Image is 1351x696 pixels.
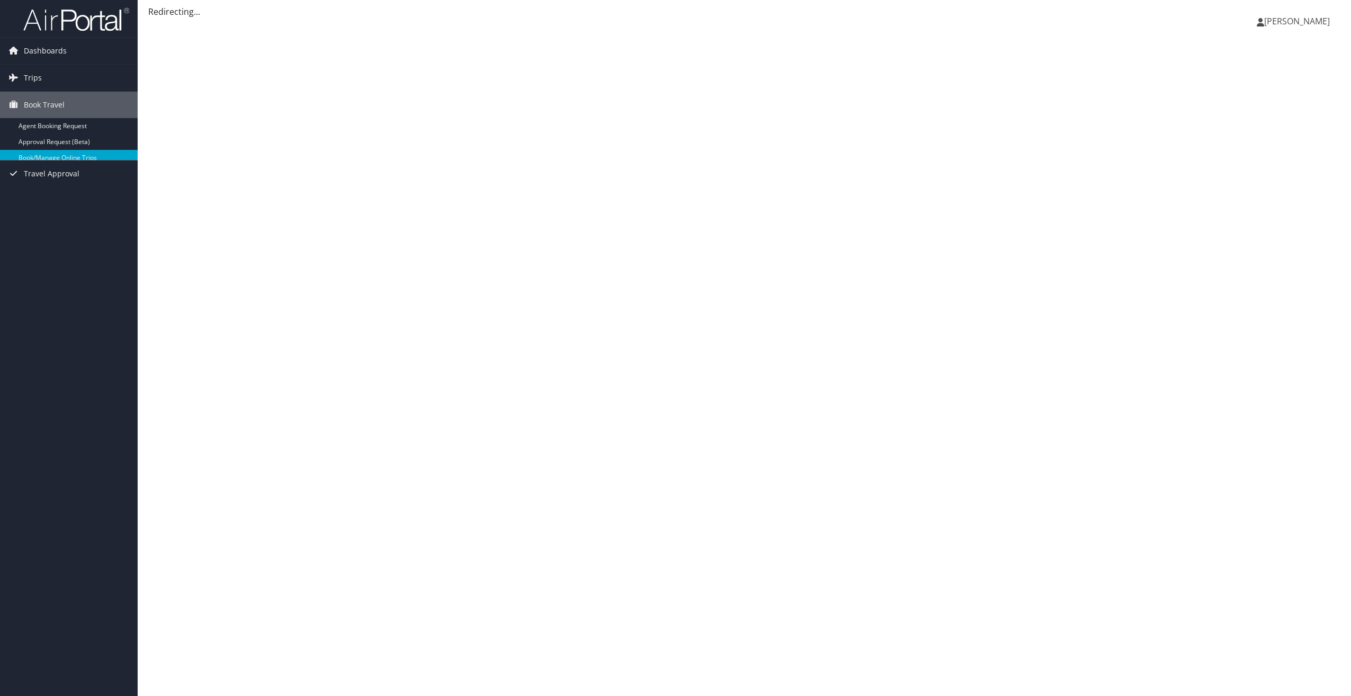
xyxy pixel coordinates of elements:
a: [PERSON_NAME] [1257,5,1340,37]
span: [PERSON_NAME] [1264,15,1330,27]
span: Travel Approval [24,160,79,187]
div: Redirecting... [148,5,1340,18]
span: Book Travel [24,92,65,118]
span: Trips [24,65,42,91]
img: airportal-logo.png [23,7,129,32]
span: Dashboards [24,38,67,64]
